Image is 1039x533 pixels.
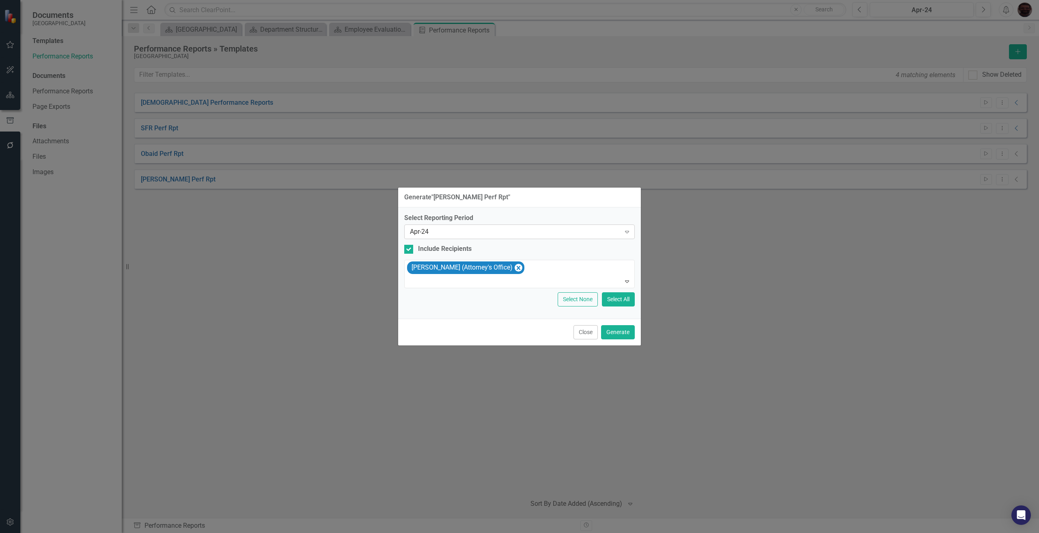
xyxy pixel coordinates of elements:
[404,194,510,201] div: Generate " [PERSON_NAME] Perf Rpt "
[558,292,598,306] button: Select None
[410,227,621,237] div: Apr-24
[1011,505,1031,525] div: Open Intercom Messenger
[515,264,522,272] div: Remove Matthew Hoyt (Attorney's Office)
[601,325,635,339] button: Generate
[409,262,514,274] div: [PERSON_NAME] (Attorney's Office)
[418,244,472,254] div: Include Recipients
[602,292,635,306] button: Select All
[404,214,635,223] label: Select Reporting Period
[573,325,598,339] button: Close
